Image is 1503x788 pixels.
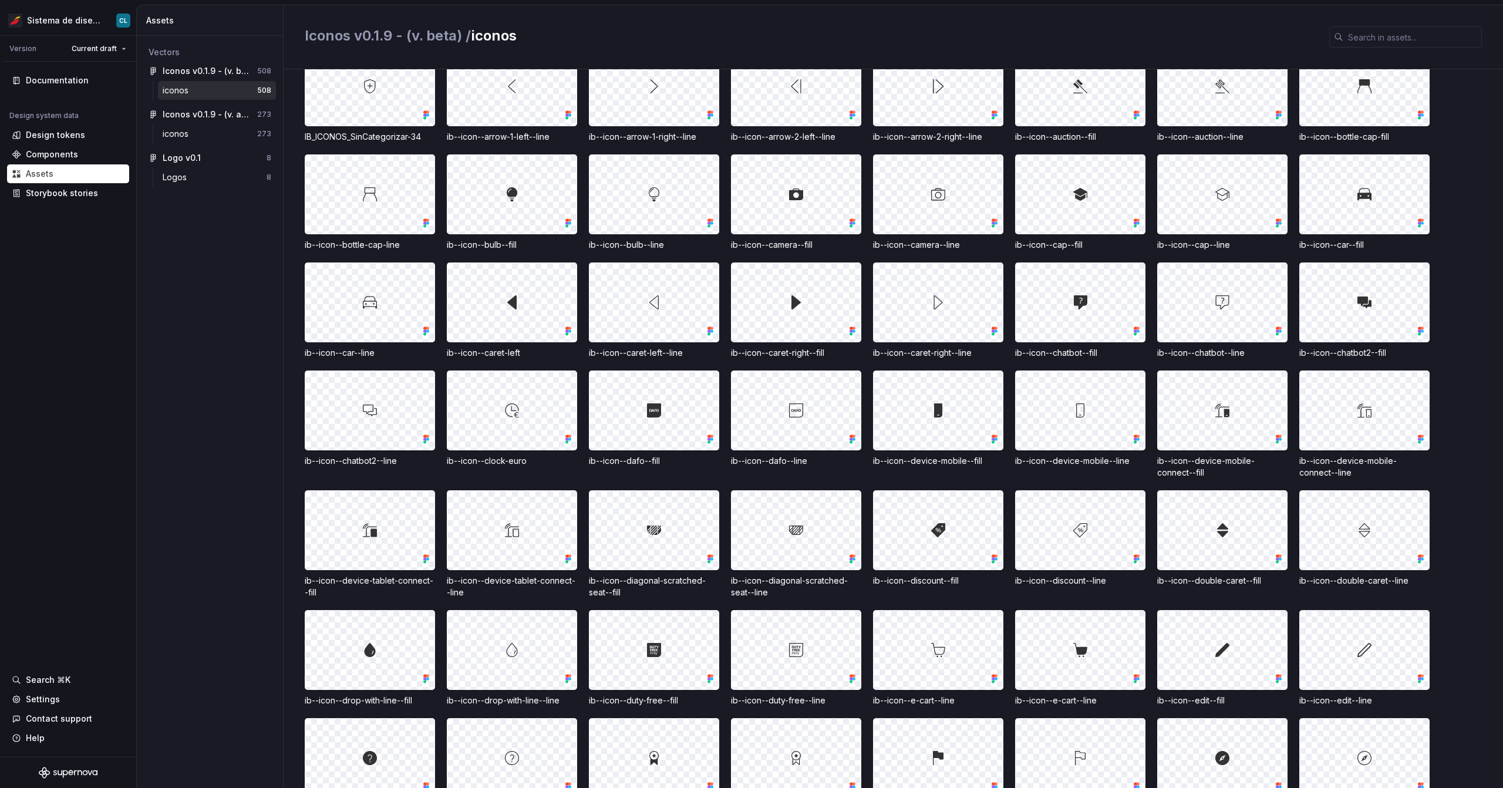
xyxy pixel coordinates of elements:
div: ib--icon--car--line [305,347,435,359]
div: 8 [267,153,271,163]
div: ib--icon--e-cart--line [873,695,1003,706]
div: Design tokens [26,129,85,141]
div: ib--icon--device-mobile--line [1015,455,1145,467]
div: ib--icon--camera--fill [731,239,861,251]
div: ib--icon--cap--line [1157,239,1288,251]
div: ib--icon--edit--fill [1157,695,1288,706]
div: ib--icon--caret-left--line [589,347,719,359]
div: ib--icon--duty-free--line [731,695,861,706]
div: ib--icon--caret-left [447,347,577,359]
div: ib--icon--caret-right--line [873,347,1003,359]
div: Components [26,149,78,160]
button: Sistema de diseño IberiaCL [2,8,134,33]
input: Search in assets... [1343,26,1482,48]
div: ib--icon--dafo--fill [589,455,719,467]
a: Iconos v0.1.9 - (v. beta)508 [144,62,276,80]
a: Iconos v0.1.9 - (v. actual)273 [144,105,276,124]
div: Iconos v0.1.9 - (v. actual) [163,109,250,120]
div: ib--icon--device-tablet-connect--fill [305,575,435,598]
a: Settings [7,690,129,709]
div: ib--icon--double-caret--line [1299,575,1430,587]
div: Vectors [149,46,271,58]
svg: Supernova Logo [39,767,97,779]
div: ib--icon--e-cart--line [1015,695,1145,706]
div: Contact support [26,713,92,725]
div: ib--icon--arrow-1-right--line [589,131,719,143]
div: ib--icon--device-mobile--fill [873,455,1003,467]
a: iconos508 [158,81,276,100]
h2: iconos [305,26,1315,45]
div: ib--icon--drop-with-line--fill [305,695,435,706]
div: IB_ICONOS_SinCategorizar-34 [305,131,435,143]
a: Storybook stories [7,184,129,203]
a: Assets [7,164,129,183]
div: ib--icon--camera--line [873,239,1003,251]
button: Current draft [66,41,132,57]
div: ib--icon--device-tablet-connect--line [447,575,577,598]
a: Documentation [7,71,129,90]
span: Current draft [72,44,117,53]
div: CL [119,16,127,25]
div: ib--icon--arrow-2-right--line [873,131,1003,143]
div: ib--icon--bulb--line [589,239,719,251]
div: Sistema de diseño Iberia [27,15,102,26]
div: Version [9,44,36,53]
div: ib--icon--bottle-cap-fill [1299,131,1430,143]
a: Design tokens [7,126,129,144]
div: Search ⌘K [26,674,70,686]
div: ib--icon--bottle-cap-line [305,239,435,251]
div: ib--icon--drop-with-line--line [447,695,577,706]
div: ib--icon--diagonal-scratched-seat--line [731,575,861,598]
img: 55604660-494d-44a9-beb2-692398e9940a.png [8,14,22,28]
div: Assets [26,168,53,180]
div: ib--icon--auction--fill [1015,131,1145,143]
div: ib--icon--car--fill [1299,239,1430,251]
div: Design system data [9,111,79,120]
div: iconos [163,85,193,96]
div: ib--icon--arrow-1-left--line [447,131,577,143]
div: ib--icon--chatbot--line [1157,347,1288,359]
div: Iconos v0.1.9 - (v. beta) [163,65,250,77]
div: ib--icon--chatbot2--line [305,455,435,467]
div: Documentation [26,75,89,86]
div: 8 [267,173,271,182]
div: Storybook stories [26,187,98,199]
div: ib--icon--discount--line [1015,575,1145,587]
div: ib--icon--arrow-2-left--line [731,131,861,143]
div: 273 [257,110,271,119]
div: ib--icon--caret-right--fill [731,347,861,359]
button: Search ⌘K [7,671,129,689]
div: ib--icon--device-mobile-connect--fill [1157,455,1288,479]
button: Help [7,729,129,747]
div: 508 [257,86,271,95]
div: Assets [146,15,278,26]
div: ib--icon--duty-free--fill [589,695,719,706]
div: Logo v0.1 [163,152,201,164]
div: ib--icon--device-mobile-connect--line [1299,455,1430,479]
a: iconos273 [158,124,276,143]
div: ib--icon--edit--line [1299,695,1430,706]
div: ib--icon--clock-euro [447,455,577,467]
button: Contact support [7,709,129,728]
div: ib--icon--cap--fill [1015,239,1145,251]
div: iconos [163,128,193,140]
div: ib--icon--bulb--fill [447,239,577,251]
a: Logo v0.18 [144,149,276,167]
div: 273 [257,129,271,139]
div: Logos [163,171,191,183]
div: ib--icon--dafo--line [731,455,861,467]
div: ib--icon--chatbot2--fill [1299,347,1430,359]
div: ib--icon--diagonal-scratched-seat--fill [589,575,719,598]
div: Settings [26,693,60,705]
div: ib--icon--double-caret--fill [1157,575,1288,587]
div: ib--icon--auction--line [1157,131,1288,143]
div: ib--icon--chatbot--fill [1015,347,1145,359]
div: 508 [257,66,271,76]
div: ib--icon--discount--fill [873,575,1003,587]
a: Logos8 [158,168,276,187]
span: Iconos v0.1.9 - (v. beta) / [305,27,471,44]
a: Components [7,145,129,164]
div: Help [26,732,45,744]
